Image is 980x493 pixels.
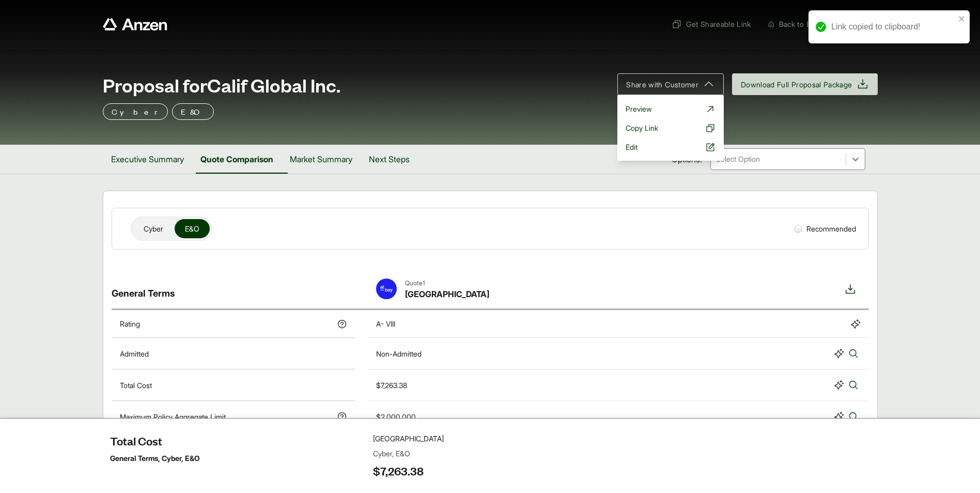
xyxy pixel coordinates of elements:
a: Preview [621,99,720,118]
div: Recommended [790,219,860,238]
div: Non-Admitted [376,348,422,359]
span: Back to Executive Summary [779,19,874,29]
div: General Terms [112,270,356,309]
div: None [376,482,394,492]
button: Download Full Proposal Package [732,73,878,95]
span: E&O [185,223,199,234]
img: At-Bay-Logo [376,279,397,299]
button: Share with Customer [617,73,724,95]
p: Admitted [120,348,149,359]
button: Market Summary [282,145,361,174]
div: Link copied to clipboard! [831,21,955,33]
button: Quote Comparison [192,145,282,174]
span: [GEOGRAPHIC_DATA] [405,288,489,300]
span: Cyber [144,223,163,234]
p: Premium [120,482,149,492]
button: Copy Link [621,118,720,137]
span: Share with Customer [626,79,698,90]
span: Edit [626,142,637,152]
p: Cyber [112,105,159,118]
button: Get Shareable Link [667,14,755,34]
span: Copy Link [626,122,658,133]
button: Cyber [133,219,174,238]
div: $7,263.38 [376,380,407,391]
p: Total Cost [120,380,152,391]
button: Download option [840,279,861,300]
a: Edit [621,137,720,157]
p: Rating [120,318,140,329]
button: close [958,14,966,23]
span: Download Full Proposal Package [741,79,852,90]
div: A- VIII [376,318,395,329]
button: E&O [175,219,210,238]
p: E&O [181,105,205,118]
button: Executive Summary [103,145,192,174]
div: E&O [112,433,869,473]
span: Get Shareable Link [672,19,751,29]
a: Anzen website [103,18,167,30]
button: Back to Executive Summary [764,14,878,34]
div: $2,000,000 [376,411,416,422]
span: Proposal for Calif Global Inc. [103,74,340,95]
p: Maximum Policy Aggregate Limit [120,411,226,422]
span: Preview [626,103,652,114]
button: Next Steps [361,145,418,174]
span: Quote 1 [405,279,489,288]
